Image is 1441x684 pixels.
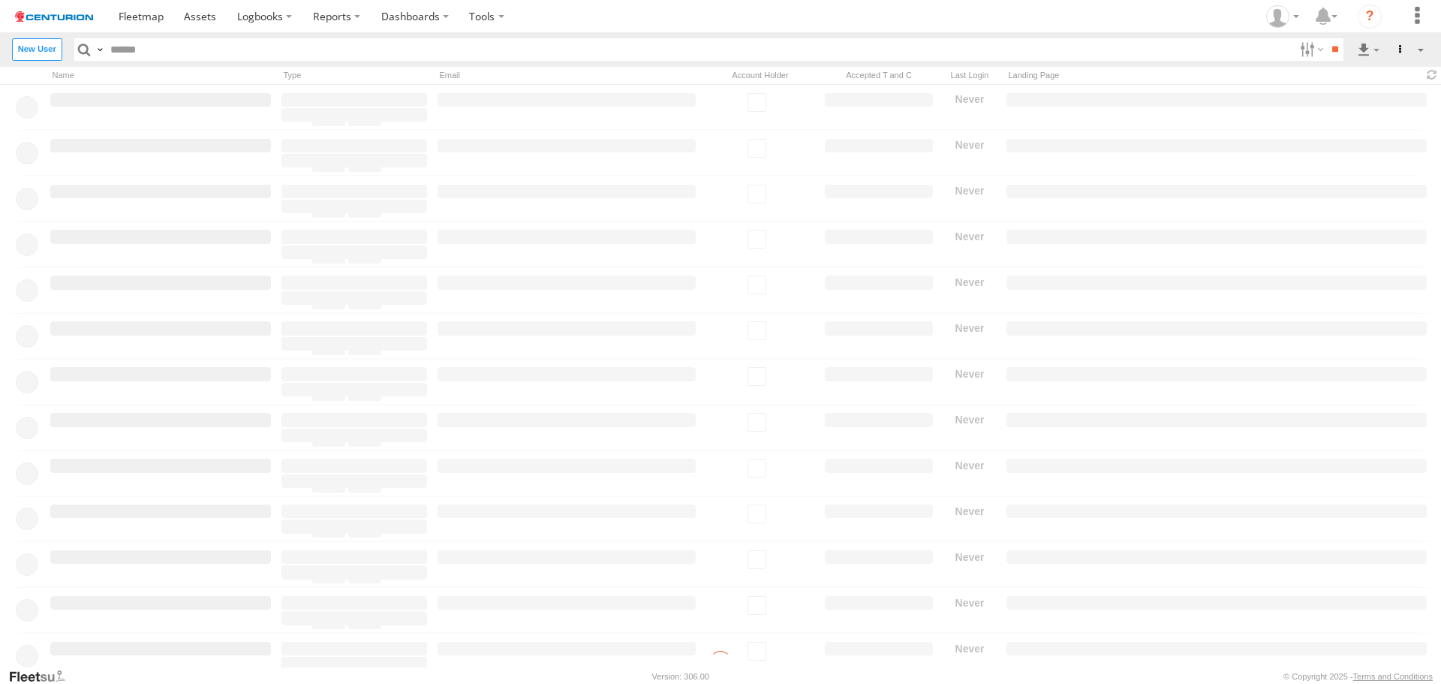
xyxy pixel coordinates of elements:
[1358,5,1382,29] i: ?
[435,68,698,83] div: Email
[1004,68,1417,83] div: Landing Page
[8,669,77,684] a: Visit our Website
[1261,5,1304,28] div: Aaron Langdon
[1294,38,1326,60] label: Search Filter Options
[1355,38,1381,60] label: Export results as...
[1353,672,1433,681] a: Terms and Conditions
[279,68,429,83] div: Type
[941,68,998,83] div: Last Login
[652,672,709,681] div: Version: 306.00
[12,38,62,60] label: Create New User
[94,38,106,60] label: Search Query
[704,68,817,83] div: Account Holder
[48,68,273,83] div: Name
[1283,672,1433,681] div: © Copyright 2025 -
[15,11,93,22] img: logo.svg
[1423,68,1441,83] span: Refresh
[823,68,935,83] div: Has user accepted Terms and Conditions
